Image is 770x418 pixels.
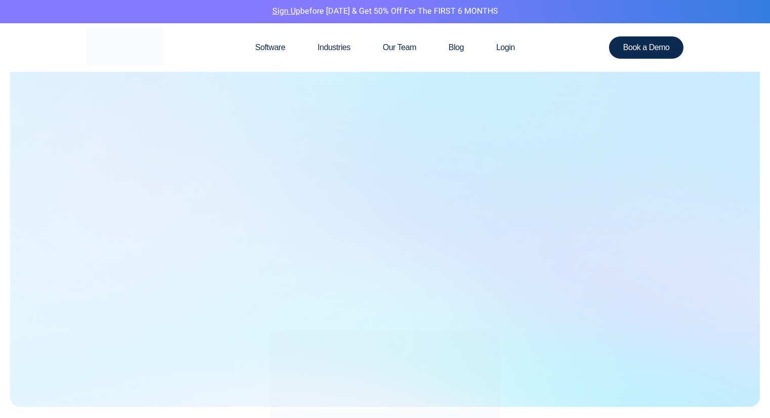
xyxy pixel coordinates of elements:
[432,23,480,72] a: Blog
[480,23,531,72] a: Login
[367,23,432,72] a: Our Team
[272,5,300,17] a: Sign Up
[301,23,367,72] a: Industries
[623,44,670,52] span: Book a Demo
[609,36,684,59] a: Book a Demo
[8,5,762,18] p: before [DATE] & Get 50% Off for the FIRST 6 MONTHS
[239,23,301,72] a: Software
